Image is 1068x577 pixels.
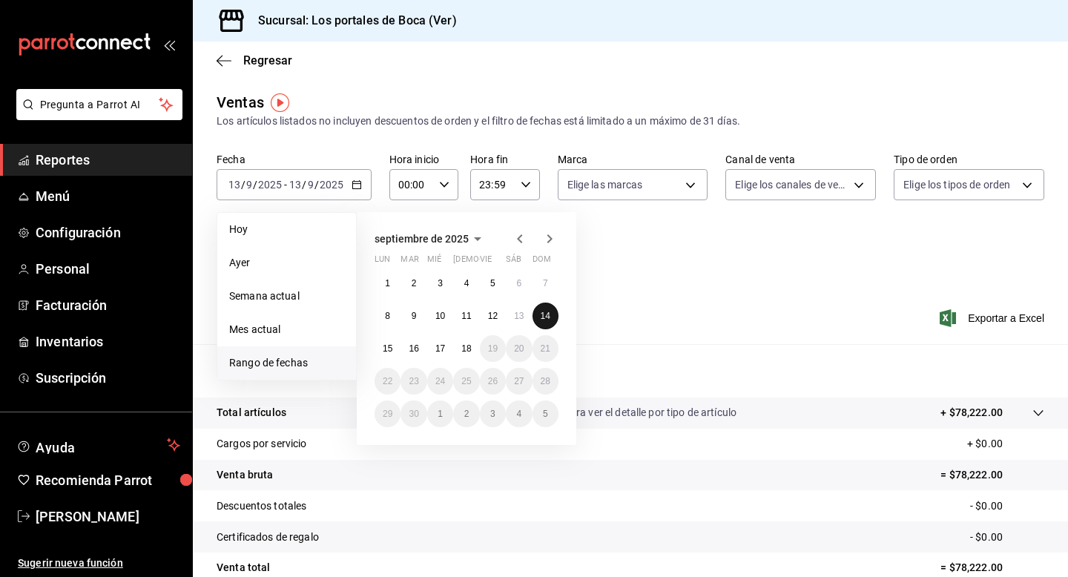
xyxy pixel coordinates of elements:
[543,278,548,288] abbr: 7 de septiembre de 2025
[246,12,457,30] h3: Sucursal: Los portales de Boca (Ver)
[375,233,469,245] span: septiembre de 2025
[217,467,273,483] p: Venta bruta
[488,343,498,354] abbr: 19 de septiembre de 2025
[543,409,548,419] abbr: 5 de octubre de 2025
[375,270,400,297] button: 1 de septiembre de 2025
[217,91,264,113] div: Ventas
[943,309,1044,327] span: Exportar a Excel
[36,186,180,206] span: Menú
[533,254,551,270] abbr: domingo
[427,400,453,427] button: 1 de octubre de 2025
[375,303,400,329] button: 8 de septiembre de 2025
[567,177,643,192] span: Elige las marcas
[480,368,506,395] button: 26 de septiembre de 2025
[10,108,182,123] a: Pregunta a Parrot AI
[461,311,471,321] abbr: 11 de septiembre de 2025
[480,400,506,427] button: 3 de octubre de 2025
[427,368,453,395] button: 24 de septiembre de 2025
[725,154,876,165] label: Canal de venta
[375,335,400,362] button: 15 de septiembre de 2025
[541,376,550,386] abbr: 28 de septiembre de 2025
[400,368,426,395] button: 23 de septiembre de 2025
[36,295,180,315] span: Facturación
[314,179,319,191] span: /
[375,230,487,248] button: septiembre de 2025
[36,436,161,454] span: Ayuda
[533,303,558,329] button: 14 de septiembre de 2025
[400,270,426,297] button: 2 de septiembre de 2025
[229,288,344,304] span: Semana actual
[541,343,550,354] abbr: 21 de septiembre de 2025
[307,179,314,191] input: --
[375,368,400,395] button: 22 de septiembre de 2025
[516,409,521,419] abbr: 4 de octubre de 2025
[464,278,469,288] abbr: 4 de septiembre de 2025
[480,254,492,270] abbr: viernes
[217,154,372,165] label: Fecha
[533,400,558,427] button: 5 de octubre de 2025
[940,560,1044,576] p: = $78,222.00
[217,362,1044,380] p: Resumen
[245,179,253,191] input: --
[940,467,1044,483] p: = $78,222.00
[284,179,287,191] span: -
[383,376,392,386] abbr: 22 de septiembre de 2025
[229,322,344,337] span: Mes actual
[36,470,180,490] span: Recomienda Parrot
[375,254,390,270] abbr: lunes
[435,311,445,321] abbr: 10 de septiembre de 2025
[533,335,558,362] button: 21 de septiembre de 2025
[243,53,292,67] span: Regresar
[533,368,558,395] button: 28 de septiembre de 2025
[383,409,392,419] abbr: 29 de septiembre de 2025
[427,335,453,362] button: 17 de septiembre de 2025
[427,270,453,297] button: 3 de septiembre de 2025
[257,179,283,191] input: ----
[461,376,471,386] abbr: 25 de septiembre de 2025
[506,254,521,270] abbr: sábado
[506,400,532,427] button: 4 de octubre de 2025
[735,177,848,192] span: Elige los canales de venta
[412,311,417,321] abbr: 9 de septiembre de 2025
[40,97,159,113] span: Pregunta a Parrot AI
[400,303,426,329] button: 9 de septiembre de 2025
[375,400,400,427] button: 29 de septiembre de 2025
[438,409,443,419] abbr: 1 de octubre de 2025
[385,311,390,321] abbr: 8 de septiembre de 2025
[302,179,306,191] span: /
[18,555,180,571] span: Sugerir nueva función
[383,343,392,354] abbr: 15 de septiembre de 2025
[412,278,417,288] abbr: 2 de septiembre de 2025
[217,405,286,421] p: Total artículos
[217,498,306,514] p: Descuentos totales
[506,335,532,362] button: 20 de septiembre de 2025
[903,177,1010,192] span: Elige los tipos de orden
[970,498,1044,514] p: - $0.00
[217,436,307,452] p: Cargos por servicio
[36,368,180,388] span: Suscripción
[453,254,541,270] abbr: jueves
[271,93,289,112] img: Tooltip marker
[241,179,245,191] span: /
[427,303,453,329] button: 10 de septiembre de 2025
[558,154,708,165] label: Marca
[514,311,524,321] abbr: 13 de septiembre de 2025
[253,179,257,191] span: /
[36,259,180,279] span: Personal
[217,530,319,545] p: Certificados de regalo
[389,154,458,165] label: Hora inicio
[409,376,418,386] abbr: 23 de septiembre de 2025
[514,376,524,386] abbr: 27 de septiembre de 2025
[400,400,426,427] button: 30 de septiembre de 2025
[453,335,479,362] button: 18 de septiembre de 2025
[400,335,426,362] button: 16 de septiembre de 2025
[490,409,495,419] abbr: 3 de octubre de 2025
[217,53,292,67] button: Regresar
[533,270,558,297] button: 7 de septiembre de 2025
[438,278,443,288] abbr: 3 de septiembre de 2025
[970,530,1044,545] p: - $0.00
[506,368,532,395] button: 27 de septiembre de 2025
[427,254,441,270] abbr: miércoles
[506,270,532,297] button: 6 de septiembre de 2025
[319,179,344,191] input: ----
